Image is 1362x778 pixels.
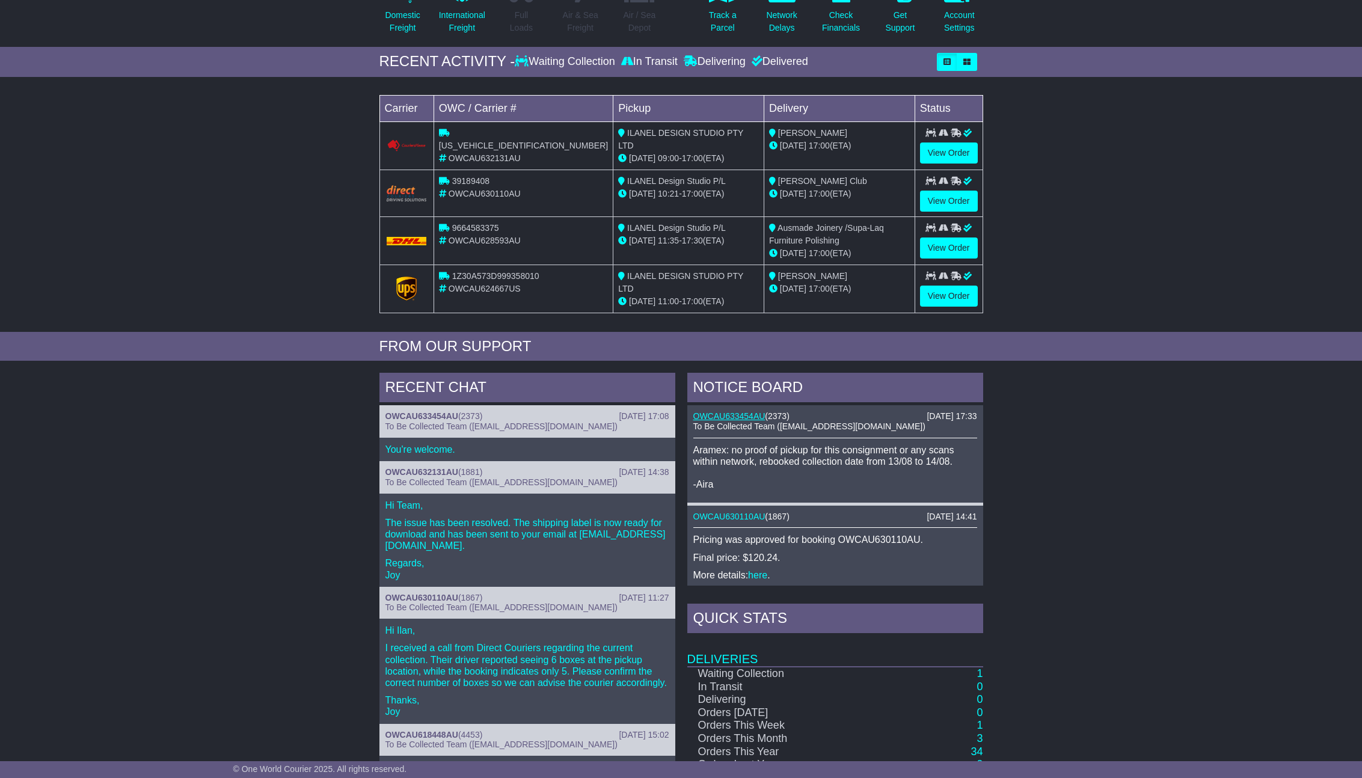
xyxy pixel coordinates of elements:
td: In Transit [687,681,874,694]
p: Aramex: no proof of pickup for this consignment or any scans within network, rebooked collection ... [693,444,977,491]
span: © One World Courier 2025. All rights reserved. [233,764,407,774]
div: (ETA) [769,247,910,260]
p: International Freight [439,9,485,34]
a: 9 [977,758,983,770]
div: [DATE] 17:33 [927,411,977,421]
span: [DATE] [629,153,655,163]
p: Domestic Freight [385,9,420,34]
p: Account Settings [944,9,975,34]
span: 1Z30A573D999358010 [452,271,539,281]
td: Status [915,95,983,121]
span: [DATE] [780,189,806,198]
a: OWCAU632131AU [385,467,458,477]
div: ( ) [693,411,977,421]
span: 10:21 [658,189,679,198]
p: Air / Sea Depot [624,9,656,34]
td: Delivery [764,95,915,121]
div: - (ETA) [618,234,759,247]
div: RECENT ACTIVITY - [379,53,515,70]
td: Orders This Year [687,746,874,759]
span: [DATE] [780,141,806,150]
p: Regards, Joy [385,557,669,580]
div: ( ) [693,512,977,522]
a: 34 [971,746,983,758]
td: Orders Last Year [687,758,874,771]
div: ( ) [385,593,669,603]
td: Orders This Month [687,732,874,746]
p: Check Financials [822,9,860,34]
span: [DATE] [780,248,806,258]
div: Quick Stats [687,604,983,636]
div: - (ETA) [618,152,759,165]
span: [DATE] [629,236,655,245]
td: Orders This Week [687,719,874,732]
span: [DATE] [780,284,806,293]
span: [PERSON_NAME] [778,271,847,281]
span: ILANEL Design Studio P/L [627,223,726,233]
span: 17:00 [682,296,703,306]
span: [DATE] [629,296,655,306]
a: OWCAU618448AU [385,730,458,740]
p: Air & Sea Freight [563,9,598,34]
div: (ETA) [769,188,910,200]
div: [DATE] 15:02 [619,730,669,740]
td: Pickup [613,95,764,121]
span: 17:00 [809,284,830,293]
span: [US_VEHICLE_IDENTIFICATION_NUMBER] [439,141,608,150]
td: Delivering [687,693,874,706]
span: To Be Collected Team ([EMAIL_ADDRESS][DOMAIN_NAME]) [385,740,618,749]
td: Deliveries [687,636,983,667]
span: To Be Collected Team ([EMAIL_ADDRESS][DOMAIN_NAME]) [385,421,618,431]
p: Full Loads [506,9,536,34]
p: More details: . [693,569,977,581]
span: 39189408 [452,176,489,186]
p: Get Support [885,9,915,34]
img: Direct.png [387,185,426,201]
div: FROM OUR SUPPORT [379,338,983,355]
a: View Order [920,237,978,259]
a: View Order [920,191,978,212]
p: Track a Parcel [709,9,737,34]
span: 2373 [768,411,787,421]
span: 17:00 [809,141,830,150]
span: OWCAU632131AU [449,153,521,163]
span: To Be Collected Team ([EMAIL_ADDRESS][DOMAIN_NAME]) [385,602,618,612]
p: Pricing was approved for booking OWCAU630110AU. [693,534,977,545]
td: Waiting Collection [687,667,874,681]
span: 1881 [461,467,480,477]
div: - (ETA) [618,295,759,308]
div: [DATE] 11:27 [619,593,669,603]
td: OWC / Carrier # [434,95,613,121]
span: 1867 [461,593,480,602]
span: 17:00 [809,189,830,198]
span: ILANEL Design Studio P/L [627,176,726,186]
p: I received a call from Direct Couriers regarding the current collection. Their driver reported se... [385,642,669,688]
a: View Order [920,286,978,307]
a: 0 [977,693,983,705]
div: ( ) [385,730,669,740]
a: here [748,570,767,580]
div: Waiting Collection [515,55,618,69]
span: OWCAU630110AU [449,189,521,198]
span: Ausmade Joinery /Supa-Laq Furniture Polishing [769,223,884,245]
a: OWCAU633454AU [693,411,765,421]
a: 1 [977,667,983,679]
span: 9664583375 [452,223,499,233]
div: [DATE] 14:41 [927,512,977,522]
p: Hi Team, [385,500,669,511]
p: Thanks, Joy [385,694,669,717]
a: View Order [920,142,978,164]
a: OWCAU633454AU [385,411,458,421]
img: GetCarrierServiceLogo [396,277,417,301]
p: Network Delays [766,9,797,34]
td: Orders [DATE] [687,706,874,720]
span: OWCAU628593AU [449,236,521,245]
div: RECENT CHAT [379,373,675,405]
span: 17:30 [682,236,703,245]
p: Final price: $120.24. [693,552,977,563]
p: You're welcome. [385,444,669,455]
div: (ETA) [769,139,910,152]
p: Hi Ilan, [385,625,669,636]
span: 11:00 [658,296,679,306]
a: 0 [977,706,983,718]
